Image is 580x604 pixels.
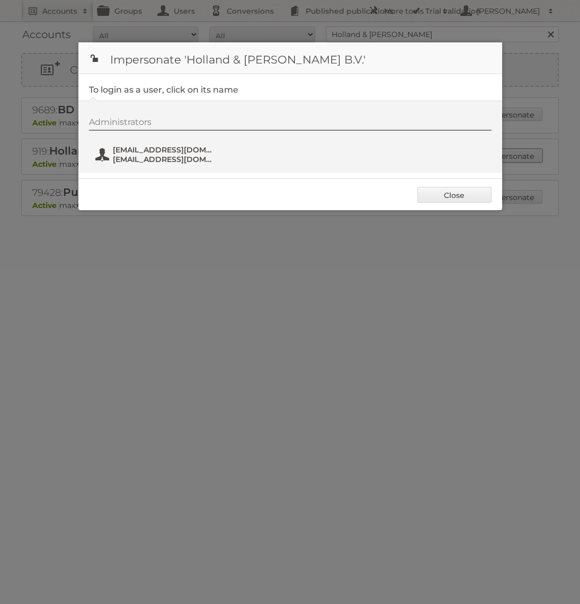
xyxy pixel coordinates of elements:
[94,144,219,165] button: [EMAIL_ADDRESS][DOMAIN_NAME] [EMAIL_ADDRESS][DOMAIN_NAME]
[78,42,502,74] h1: Impersonate 'Holland & [PERSON_NAME] B.V.'
[113,145,216,155] span: [EMAIL_ADDRESS][DOMAIN_NAME]
[89,117,492,131] div: Administrators
[113,155,216,164] span: [EMAIL_ADDRESS][DOMAIN_NAME]
[89,85,238,95] legend: To login as a user, click on its name
[417,187,492,203] a: Close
